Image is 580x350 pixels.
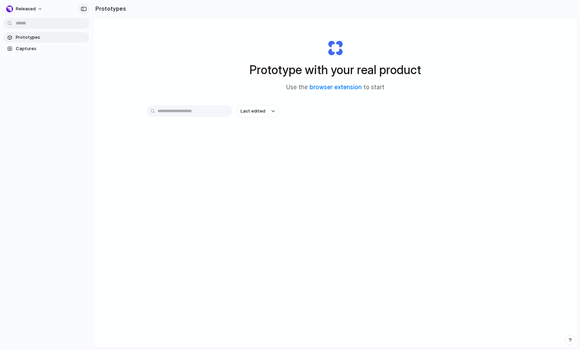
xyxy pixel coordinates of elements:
[3,3,46,14] button: Released
[286,83,384,92] span: Use the to start
[250,61,421,79] h1: Prototype with your real product
[241,108,265,115] span: Last edited
[236,105,279,117] button: Last edited
[16,45,86,52] span: Captures
[310,84,362,91] a: browser extension
[93,4,126,13] h2: Prototypes
[3,44,89,54] a: Captures
[16,5,36,12] span: Released
[16,34,86,41] span: Prototypes
[3,32,89,43] a: Prototypes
